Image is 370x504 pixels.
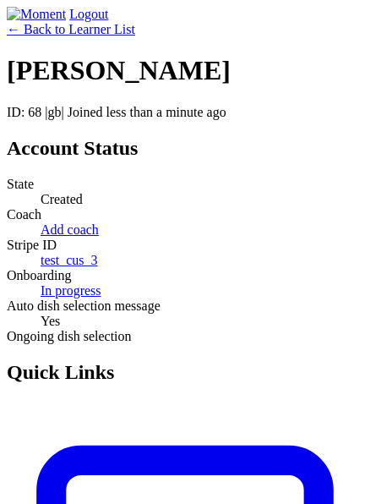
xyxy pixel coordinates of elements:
[7,299,363,314] dt: Auto dish selection message
[7,268,363,283] dt: Onboarding
[7,238,363,253] dt: Stripe ID
[48,105,62,119] span: gb
[41,222,99,237] a: Add coach
[7,329,363,344] dt: Ongoing dish selection
[7,137,363,160] h2: Account Status
[7,55,363,86] h1: [PERSON_NAME]
[7,207,363,222] dt: Coach
[41,192,83,206] span: Created
[7,361,363,384] h2: Quick Links
[7,7,66,22] img: Moment
[41,314,60,328] span: Yes
[41,253,98,267] a: test_cus_3
[7,105,363,120] p: ID: 68 | | Joined less than a minute ago
[7,177,363,192] dt: State
[41,283,101,298] a: In progress
[69,7,108,21] a: Logout
[7,22,135,36] a: ← Back to Learner List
